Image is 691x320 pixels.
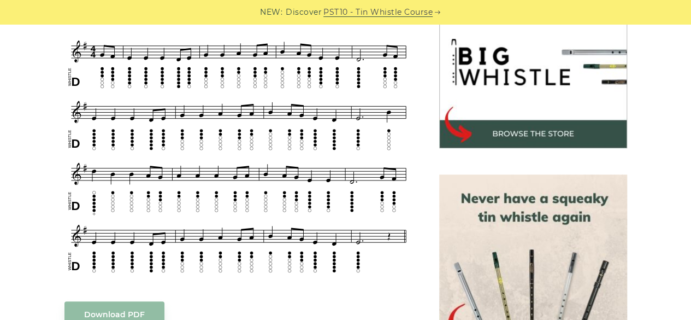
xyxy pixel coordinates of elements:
[64,8,413,280] img: Star of the County Down Tin Whistle Tab & Sheet Music
[323,6,433,19] a: PST10 - Tin Whistle Course
[286,6,322,19] span: Discover
[260,6,282,19] span: NEW:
